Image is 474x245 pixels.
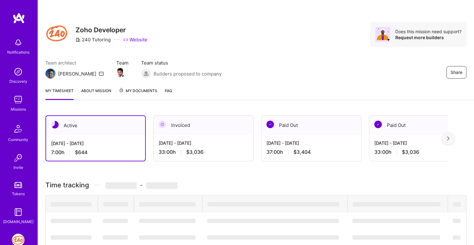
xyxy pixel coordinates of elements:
a: Team Member Avatar [116,67,124,78]
div: Invite [13,164,23,171]
div: Paid Out [261,116,361,135]
div: [DATE] - [DATE] [266,140,356,146]
img: Active [51,121,59,128]
div: Tokens [12,190,25,197]
img: Paid Out [374,121,382,128]
div: Invoiced [154,116,253,135]
a: My timesheet [45,87,74,100]
div: Missions [11,106,26,112]
span: Share [450,69,462,76]
span: ‌ [353,202,440,206]
img: Invite [12,152,24,164]
img: logo [13,13,25,24]
a: Website [123,36,147,43]
span: ‌ [208,202,339,206]
div: [DOMAIN_NAME] [3,218,34,225]
span: ‌ [207,219,339,223]
img: guide book [12,206,24,218]
button: Share [446,66,466,79]
div: Request more builders [395,34,461,40]
div: [DATE] - [DATE] [51,140,140,147]
span: ‌ [139,202,196,206]
span: ‌ [103,235,128,240]
span: $3,404 [293,149,311,155]
span: ‌ [103,202,128,206]
div: 240 Tutoring [76,36,111,43]
img: Community [11,121,26,136]
div: 33:00 h [374,149,464,155]
img: teamwork [12,93,24,106]
a: FAQ [165,87,172,100]
span: ‌ [139,219,196,223]
div: Active [46,116,145,135]
span: ‌ [51,202,92,206]
span: ‌ [146,182,177,189]
div: Paid Out [369,116,469,135]
img: tokens [14,182,22,188]
i: icon Mail [99,71,104,76]
a: My Documents [119,87,157,100]
img: bell [12,36,24,49]
img: Paid Out [266,121,274,128]
div: [PERSON_NAME] [58,70,96,77]
span: ‌ [51,219,92,223]
div: Notifications [7,49,29,55]
span: - [105,181,177,189]
img: right [447,136,450,141]
div: [DATE] - [DATE] [159,140,248,146]
span: ‌ [207,235,339,240]
span: Builders proposed to company [154,70,222,77]
img: Avatar [375,27,390,42]
div: Does this mission need support? [395,29,461,34]
i: icon CompanyGray [76,37,81,42]
img: Builders proposed to company [141,69,151,79]
span: ‌ [453,235,461,240]
div: Community [8,136,28,143]
span: ‌ [352,219,440,223]
span: ‌ [453,219,461,223]
span: ‌ [51,235,92,240]
span: ‌ [139,235,196,240]
img: Invoiced [159,121,166,128]
div: Discovery [9,78,27,85]
img: discovery [12,65,24,78]
span: Team status [141,60,222,66]
h3: Zoho Developer [76,26,147,34]
h3: Time tracking [45,181,466,189]
img: Team Member Avatar [116,68,125,77]
span: ‌ [103,219,128,223]
span: ‌ [105,182,137,189]
div: 33:00 h [159,149,248,155]
span: $3,036 [186,149,203,155]
span: ‌ [453,202,461,206]
span: ‌ [352,235,440,240]
img: Team Architect [45,69,55,79]
span: Team architect [45,60,104,66]
div: 7:00 h [51,149,140,156]
a: About Mission [81,87,111,100]
span: $3,036 [402,149,419,155]
span: My Documents [119,87,157,94]
img: Company Logo [45,22,68,44]
div: [DATE] - [DATE] [374,140,464,146]
span: $644 [75,149,87,156]
div: 37:00 h [266,149,356,155]
span: Team [116,60,129,66]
